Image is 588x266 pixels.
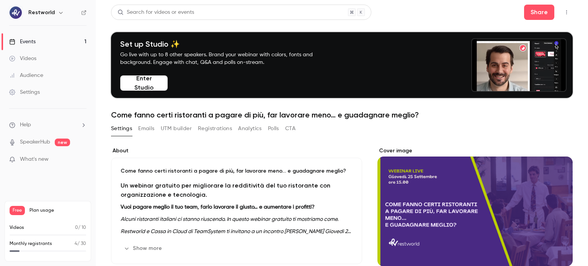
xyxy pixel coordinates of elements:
h2: Un webinar gratuito per migliorare la redditività del tuo ristorante con organizzazione e tecnolo... [121,181,353,199]
h6: Restworld [28,9,55,16]
span: new [55,139,70,146]
p: Monthly registrants [10,240,52,247]
iframe: Noticeable Trigger [77,156,87,163]
button: Polls [268,122,279,135]
h4: Set up Studio ✨ [120,39,331,49]
button: Registrations [198,122,232,135]
h1: Come fanno certi ristoranti a pagare di più, far lavorare meno… e guadagnare meglio? [111,110,573,119]
img: Restworld [10,7,22,19]
span: Plan usage [29,207,86,214]
label: About [111,147,362,155]
div: Search for videos or events [118,8,194,16]
div: Settings [9,88,40,96]
li: help-dropdown-opener [9,121,87,129]
span: Free [10,206,25,215]
button: Enter Studio [120,75,168,91]
em: Restworld e Cassa in Cloud di TeamSystem ti invitano a un incontro [PERSON_NAME] Giovedì 25 Sette... [121,229,351,253]
span: What's new [20,155,49,163]
strong: Vuoi pagare meglio il tuo team, farlo lavorare il giusto… e aumentare i profitti? [121,204,315,210]
button: CTA [285,122,296,135]
p: Come fanno certi ristoranti a pagare di più, far lavorare meno… e guadagnare meglio? [121,167,353,175]
span: 0 [75,225,78,230]
div: Audience [9,72,43,79]
div: Videos [9,55,36,62]
p: / 10 [75,224,86,231]
button: Emails [138,122,154,135]
p: / 30 [75,240,86,247]
span: Help [20,121,31,129]
label: Cover image [377,147,573,155]
p: Videos [10,224,24,231]
span: 4 [75,242,77,246]
button: UTM builder [161,122,192,135]
button: Share [524,5,554,20]
em: Alcuni ristoranti italiani ci stanno riuscendo. In questo webinar gratuito ti mostriamo come. [121,217,338,222]
button: Show more [121,242,167,255]
button: Analytics [238,122,262,135]
p: Go live with up to 8 other speakers. Brand your webinar with colors, fonts and background. Engage... [120,51,331,66]
button: Settings [111,122,132,135]
div: Events [9,38,36,46]
a: SpeakerHub [20,138,50,146]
